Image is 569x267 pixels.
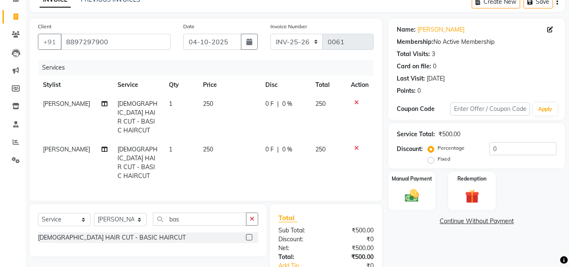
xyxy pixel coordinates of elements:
label: Client [38,23,51,30]
a: Continue Without Payment [390,217,563,226]
input: Search by Name/Mobile/Email/Code [61,34,171,50]
span: | [277,100,279,108]
img: _cash.svg [401,188,423,204]
span: 0 % [282,145,292,154]
span: 250 [315,100,326,108]
img: _gift.svg [461,188,484,205]
label: Manual Payment [392,175,432,183]
th: Price [198,76,260,94]
a: [PERSON_NAME] [417,25,465,34]
span: 250 [203,100,213,108]
label: Invoice Number [270,23,307,30]
label: Redemption [457,175,486,183]
th: Service [112,76,164,94]
div: ₹500.00 [326,226,380,235]
div: Discount: [272,235,326,244]
span: Total [278,213,298,222]
div: Services [39,60,380,76]
div: Total: [272,253,326,262]
th: Stylist [38,76,112,94]
span: 0 F [265,145,274,154]
span: [DEMOGRAPHIC_DATA] HAIR CUT - BASIC HAIRCUT [118,100,158,134]
div: Coupon Code [397,105,450,113]
div: 0 [433,62,436,71]
div: ₹0 [326,235,380,244]
input: Enter Offer / Coupon Code [450,102,530,116]
span: 250 [315,146,326,153]
div: Name: [397,25,416,34]
label: Fixed [438,155,450,163]
div: ₹500.00 [326,253,380,262]
div: ₹500.00 [438,130,460,139]
div: Discount: [397,145,423,154]
th: Disc [260,76,310,94]
span: 1 [169,100,172,108]
div: No Active Membership [397,38,556,46]
input: Search or Scan [153,213,246,226]
span: 0 F [265,100,274,108]
span: [PERSON_NAME] [43,146,90,153]
div: Card on file: [397,62,431,71]
label: Date [183,23,195,30]
label: Percentage [438,144,465,152]
th: Total [310,76,346,94]
span: [DEMOGRAPHIC_DATA] HAIR CUT - BASIC HAIRCUT [118,146,158,180]
div: Service Total: [397,130,435,139]
th: Qty [164,76,198,94]
div: ₹500.00 [326,244,380,253]
span: 1 [169,146,172,153]
button: +91 [38,34,61,50]
div: Membership: [397,38,433,46]
div: Net: [272,244,326,253]
div: 0 [417,86,421,95]
div: Last Visit: [397,74,425,83]
th: Action [346,76,374,94]
div: Total Visits: [397,50,430,59]
span: | [277,145,279,154]
span: 0 % [282,100,292,108]
div: [DATE] [427,74,445,83]
div: Points: [397,86,416,95]
span: 250 [203,146,213,153]
div: 3 [432,50,435,59]
div: Sub Total: [272,226,326,235]
button: Apply [533,103,557,116]
div: [DEMOGRAPHIC_DATA] HAIR CUT - BASIC HAIRCUT [38,233,186,242]
span: [PERSON_NAME] [43,100,90,108]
